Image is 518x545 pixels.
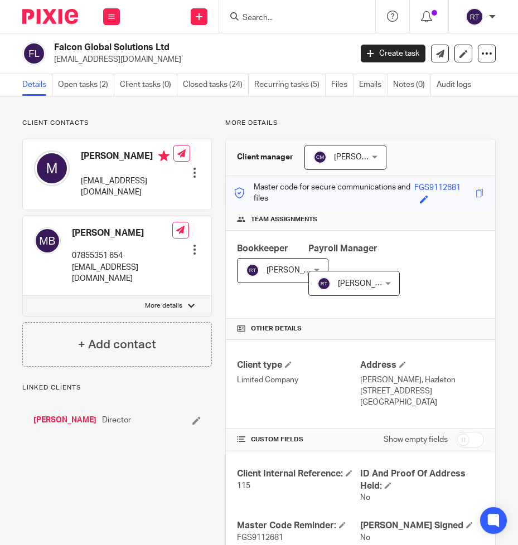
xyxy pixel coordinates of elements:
[72,262,172,285] p: [EMAIL_ADDRESS][DOMAIN_NAME]
[78,336,156,353] h4: + Add contact
[360,468,484,492] h4: ID And Proof Of Address Held:
[237,520,361,532] h4: Master Code Reminder:
[254,74,326,96] a: Recurring tasks (5)
[54,42,286,53] h2: Falcon Global Solutions Ltd
[237,482,250,490] span: 115
[22,74,52,96] a: Details
[360,397,484,408] p: [GEOGRAPHIC_DATA]
[237,374,361,386] p: Limited Company
[251,324,302,333] span: Other details
[360,374,484,386] p: [PERSON_NAME], Hazleton
[81,150,173,164] h4: [PERSON_NAME]
[158,150,170,162] i: Primary
[54,54,344,65] p: [EMAIL_ADDRESS][DOMAIN_NAME]
[58,74,114,96] a: Open tasks (2)
[22,119,212,128] p: Client contacts
[251,215,317,224] span: Team assignments
[22,9,78,24] img: Pixie
[246,264,259,277] img: svg%3E
[317,277,331,290] img: svg%3E
[237,152,293,163] h3: Client manager
[237,468,361,480] h4: Client Internal Reference:
[81,176,173,198] p: [EMAIL_ADDRESS][DOMAIN_NAME]
[72,227,172,239] h4: [PERSON_NAME]
[102,415,131,426] span: Director
[393,74,431,96] a: Notes (0)
[237,435,361,444] h4: CUSTOM FIELDS
[237,534,283,542] span: FGS9112681
[234,182,415,205] p: Master code for secure communications and files
[331,74,354,96] a: Files
[414,182,461,195] div: FGS9112681
[237,359,361,371] h4: Client type
[359,74,388,96] a: Emails
[145,301,182,310] p: More details
[360,534,370,542] span: No
[360,386,484,397] p: [STREET_ADDRESS]
[360,359,484,371] h4: Address
[241,13,342,23] input: Search
[334,153,395,161] span: [PERSON_NAME]
[384,434,448,445] label: Show empty fields
[225,119,496,128] p: More details
[338,280,399,288] span: [PERSON_NAME]
[34,150,70,186] img: svg%3E
[34,227,61,254] img: svg%3E
[237,244,288,253] span: Bookkeeper
[437,74,477,96] a: Audit logs
[466,8,483,26] img: svg%3E
[308,244,377,253] span: Payroll Manager
[313,150,327,164] img: svg%3E
[33,415,96,426] a: [PERSON_NAME]
[360,494,370,502] span: No
[72,250,172,261] p: 07855351 654
[267,266,328,274] span: [PERSON_NAME]
[361,45,425,62] a: Create task
[22,383,212,392] p: Linked clients
[120,74,177,96] a: Client tasks (0)
[360,520,484,532] h4: [PERSON_NAME] Signed
[22,42,46,65] img: svg%3E
[183,74,249,96] a: Closed tasks (24)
